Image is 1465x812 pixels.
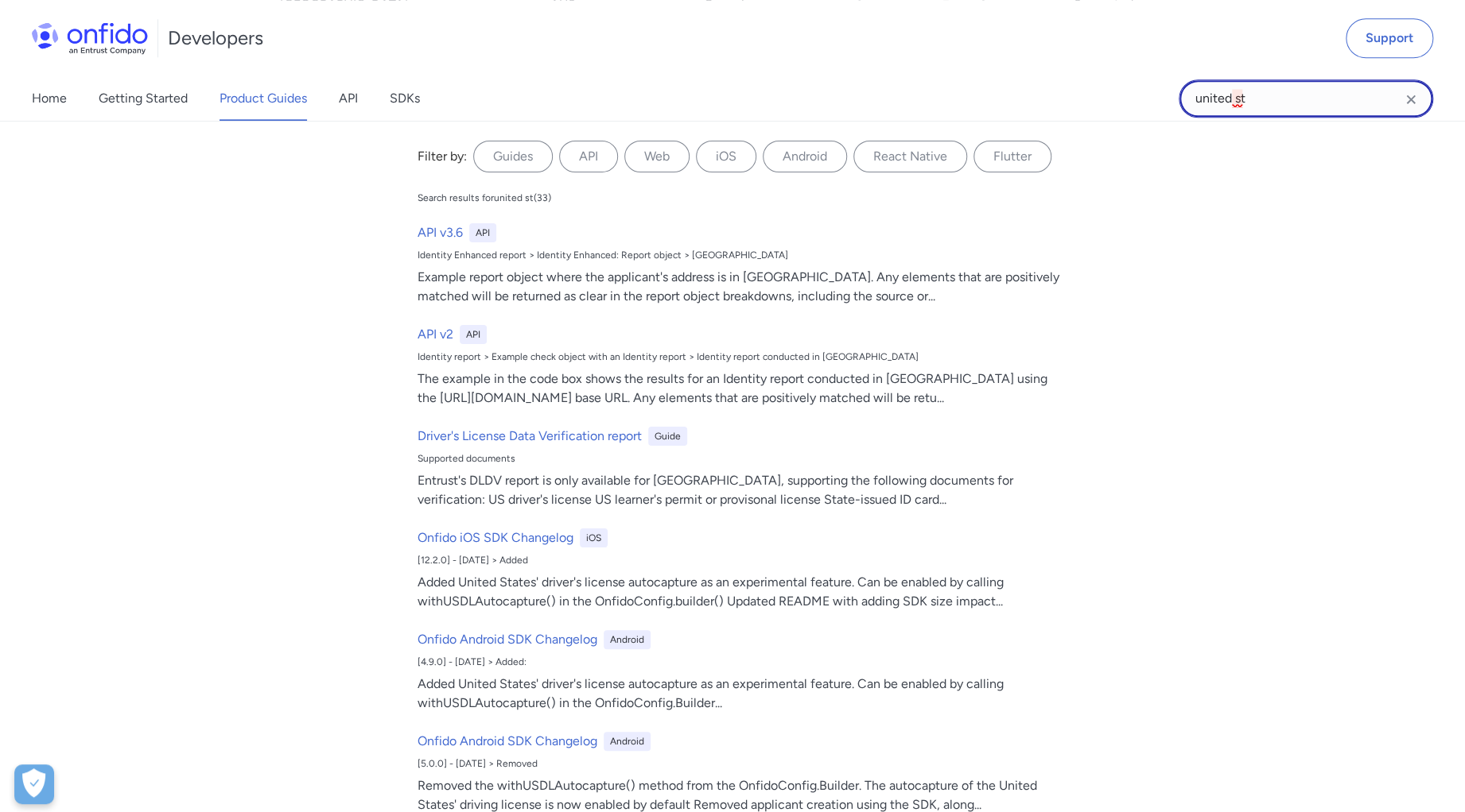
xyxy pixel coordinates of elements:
[418,191,551,204] div: Search results for united st ( 33 )
[469,223,496,242] div: API
[473,141,553,172] label: Guides
[411,319,1067,414] a: API v2APIIdentity report > Example check object with an Identity report > Identity report conduct...
[99,76,188,121] a: Getting Started
[14,764,54,804] div: Cookie Preferences
[1179,79,1433,118] input: Onfido search input field
[418,325,453,344] h6: API v2
[168,25,263,51] h1: Developers
[418,427,642,446] h6: Driver's License Data Verification report
[418,452,1060,465] div: Supported documents
[1346,18,1433,58] a: Support
[418,630,597,649] h6: Onfido Android SDK Changelog
[648,427,687,446] div: Guide
[418,147,467,166] div: Filter by:
[32,22,148,54] img: Onfido Logo
[973,141,1051,172] label: Flutter
[32,76,67,121] a: Home
[1401,90,1420,109] svg: Clear search field button
[580,528,608,547] div: iOS
[418,471,1060,509] div: Entrust's DLDV report is only available for [GEOGRAPHIC_DATA], supporting the following documents...
[339,76,358,121] a: API
[418,732,597,751] h6: Onfido Android SDK Changelog
[604,732,651,751] div: Android
[418,554,1060,566] div: [12.2.0] - [DATE] > Added
[418,350,1060,363] div: Identity report > Example check object with an Identity report > Identity report conducted in [GE...
[696,141,756,172] label: iOS
[460,325,487,344] div: API
[418,528,573,547] h6: Onfido iOS SDK Changelog
[411,522,1067,617] a: Onfido iOS SDK ChangelogiOS[12.2.0] - [DATE] > AddedAdded United States' driver's license autocap...
[14,764,54,804] button: Open Preferences
[763,141,847,172] label: Android
[853,141,967,172] label: React Native
[604,630,651,649] div: Android
[411,217,1067,312] a: API v3.6APIIdentity Enhanced report > Identity Enhanced: Report object > [GEOGRAPHIC_DATA]Example...
[418,268,1060,306] div: Example report object where the applicant's address is in [GEOGRAPHIC_DATA]. Any elements that ar...
[624,141,690,172] label: Web
[411,624,1067,719] a: Onfido Android SDK ChangelogAndroid[4.9.0] - [DATE] > Added:Added United States' driver's license...
[559,141,618,172] label: API
[418,573,1060,611] div: Added United States' driver's license autocapture as an experimental feature. Can be enabled by c...
[418,369,1060,408] div: The example in the code box shows the results for an Identity report conducted in [GEOGRAPHIC_DAT...
[418,249,1060,261] div: Identity Enhanced report > Identity Enhanced: Report object > [GEOGRAPHIC_DATA]
[418,655,1060,668] div: [4.9.0] - [DATE] > Added:
[418,223,463,242] h6: API v3.6
[418,757,1060,770] div: [5.0.0] - [DATE] > Removed
[411,420,1067,516] a: Driver's License Data Verification reportGuideSupported documentsEntrust's DLDV report is only av...
[418,675,1060,713] div: Added United States' driver's license autocapture as an experimental feature. Can be enabled by c...
[220,76,307,121] a: Product Guides
[390,76,420,121] a: SDKs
